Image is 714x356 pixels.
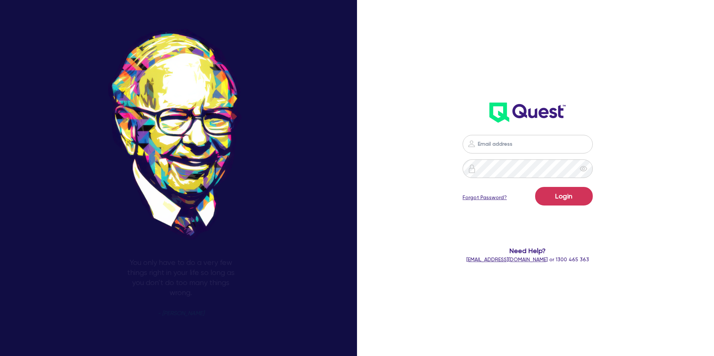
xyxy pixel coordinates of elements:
img: icon-password [467,164,476,173]
span: Need Help? [432,246,623,256]
input: Email address [463,135,593,153]
img: wH2k97JdezQIQAAAABJRU5ErkJggg== [489,103,566,123]
a: Forgot Password? [463,194,507,201]
img: icon-password [467,139,476,148]
span: - [PERSON_NAME] [158,311,204,316]
span: eye [580,165,587,172]
button: Login [535,187,593,205]
span: or 1300 465 363 [466,256,589,262]
a: [EMAIL_ADDRESS][DOMAIN_NAME] [466,256,548,262]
